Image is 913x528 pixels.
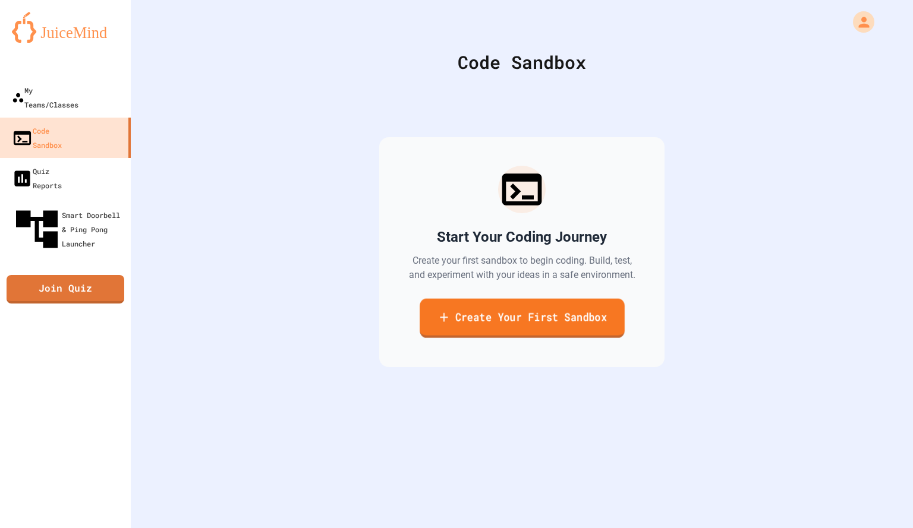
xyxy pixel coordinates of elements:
[7,275,124,303] a: Join Quiz
[12,124,62,152] div: Code Sandbox
[12,83,78,112] div: My Teams/Classes
[420,299,625,338] a: Create Your First Sandbox
[160,49,883,75] div: Code Sandbox
[12,164,62,192] div: Quiz Reports
[408,254,636,282] p: Create your first sandbox to begin coding. Build, test, and experiment with your ideas in a safe ...
[437,227,607,246] h2: Start Your Coding Journey
[12,204,126,254] div: Smart Doorbell & Ping Pong Launcher
[12,12,119,43] img: logo-orange.svg
[840,8,877,36] div: My Account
